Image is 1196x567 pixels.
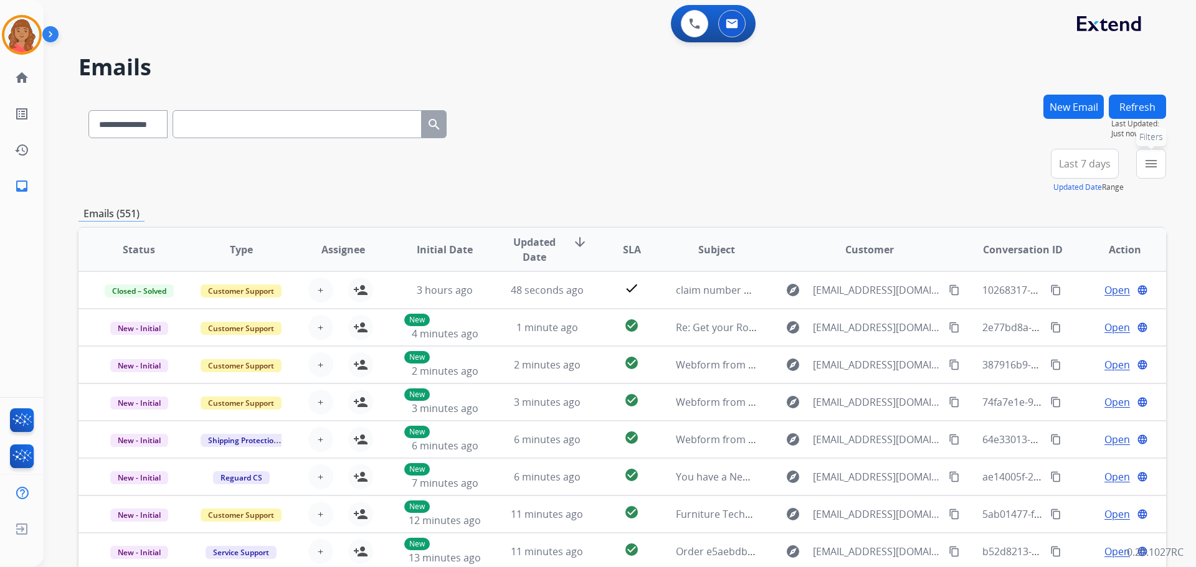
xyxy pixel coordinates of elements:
span: + [318,283,323,298]
span: claim number 24603f17-bc7e-4c1d-92bd-1f68aft32151c [676,283,933,297]
mat-icon: person_add [353,357,368,372]
mat-icon: check_circle [624,467,639,482]
span: Filters [1139,131,1163,143]
mat-icon: check_circle [624,318,639,333]
span: Customer [845,242,894,257]
mat-icon: menu [1144,156,1159,171]
span: Conversation ID [983,242,1063,257]
span: Open [1104,432,1130,447]
span: Status [123,242,155,257]
span: New - Initial [110,322,168,335]
span: [EMAIL_ADDRESS][DOMAIN_NAME] [813,320,941,335]
span: 3 minutes ago [412,401,478,415]
p: New [404,500,430,513]
mat-icon: content_copy [949,359,960,370]
span: 2e77bd8a-2a92-4293-8ca2-d18d66a18b3e [982,321,1177,334]
span: + [318,320,323,335]
span: Customer Support [201,508,282,522]
span: + [318,544,323,559]
span: Customer Support [201,322,282,335]
span: 3 minutes ago [514,395,581,409]
span: 11 minutes ago [511,545,583,558]
mat-icon: person_add [353,395,368,410]
mat-icon: check_circle [624,505,639,520]
mat-icon: content_copy [1050,396,1061,408]
mat-icon: history [14,143,29,157]
button: + [308,427,333,452]
span: + [318,395,323,410]
span: New - Initial [110,359,168,372]
span: Order e5aebdb9-2a90-459a-bdbe-8d30c8edc6cf [676,545,899,558]
span: New - Initial [110,471,168,484]
span: Customer Support [201,396,282,410]
mat-icon: explore [785,357,800,372]
button: + [308,278,333,302]
button: Refresh [1109,95,1166,119]
mat-icon: content_copy [949,284,960,296]
mat-icon: list_alt [14,106,29,121]
span: Updated Date [506,235,563,265]
p: 0.20.1027RC [1127,545,1184,560]
span: + [318,507,323,522]
mat-icon: person_add [353,283,368,298]
span: 64e33013-4992-4b19-be64-5e8f30b67bd7 [982,433,1175,446]
span: Customer Support [201,359,282,372]
mat-icon: content_copy [1050,471,1061,482]
span: Open [1104,320,1130,335]
span: 13 minutes ago [409,551,481,565]
button: + [308,464,333,489]
span: Service Support [206,546,277,559]
span: Customer Support [201,284,282,298]
span: Initial Date [417,242,473,257]
mat-icon: explore [785,507,800,522]
span: + [318,432,323,447]
mat-icon: content_copy [949,546,960,557]
mat-icon: content_copy [1050,284,1061,296]
mat-icon: arrow_downward [572,235,587,250]
span: b52d8213-646f-4223-850d-6853c06223be [982,545,1174,558]
mat-icon: language [1137,322,1148,333]
mat-icon: explore [785,395,800,410]
button: Filters [1136,149,1166,179]
mat-icon: content_copy [1050,359,1061,370]
button: + [308,352,333,377]
button: + [308,390,333,415]
mat-icon: language [1137,434,1148,445]
span: Reguard CS [213,471,270,484]
span: 3 hours ago [417,283,473,297]
mat-icon: explore [785,469,800,484]
span: Range [1053,182,1124,192]
span: Type [230,242,253,257]
mat-icon: content_copy [949,434,960,445]
mat-icon: explore [785,283,800,298]
mat-icon: inbox [14,179,29,194]
span: [EMAIL_ADDRESS][DOMAIN_NAME] [813,395,941,410]
p: Emails (551) [78,206,145,222]
mat-icon: explore [785,320,800,335]
mat-icon: person_add [353,432,368,447]
mat-icon: content_copy [949,396,960,408]
p: New [404,538,430,550]
span: 5ab01477-f765-4e3f-a3b0-f12fd3e5f3cb [982,507,1164,521]
span: 2 minutes ago [514,358,581,372]
mat-icon: language [1137,508,1148,520]
span: [EMAIL_ADDRESS][DOMAIN_NAME] [813,544,941,559]
span: 48 seconds ago [511,283,584,297]
mat-icon: language [1137,359,1148,370]
p: New [404,314,430,326]
span: + [318,357,323,372]
span: 12 minutes ago [409,513,481,527]
span: [EMAIL_ADDRESS][DOMAIN_NAME] [813,469,941,484]
span: Just now [1111,129,1166,139]
p: New [404,463,430,476]
span: New - Initial [110,434,168,447]
mat-icon: language [1137,396,1148,408]
span: Re: Get your Rooms To Go claim serviced - call us [DATE]! [676,321,942,334]
span: Assignee [321,242,365,257]
span: Webform from [EMAIL_ADDRESS][DOMAIN_NAME] on [DATE] [676,433,958,446]
span: 4 minutes ago [412,327,478,340]
button: Updated Date [1053,182,1102,192]
span: Last 7 days [1059,161,1111,166]
mat-icon: person_add [353,469,368,484]
mat-icon: content_copy [1050,322,1061,333]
